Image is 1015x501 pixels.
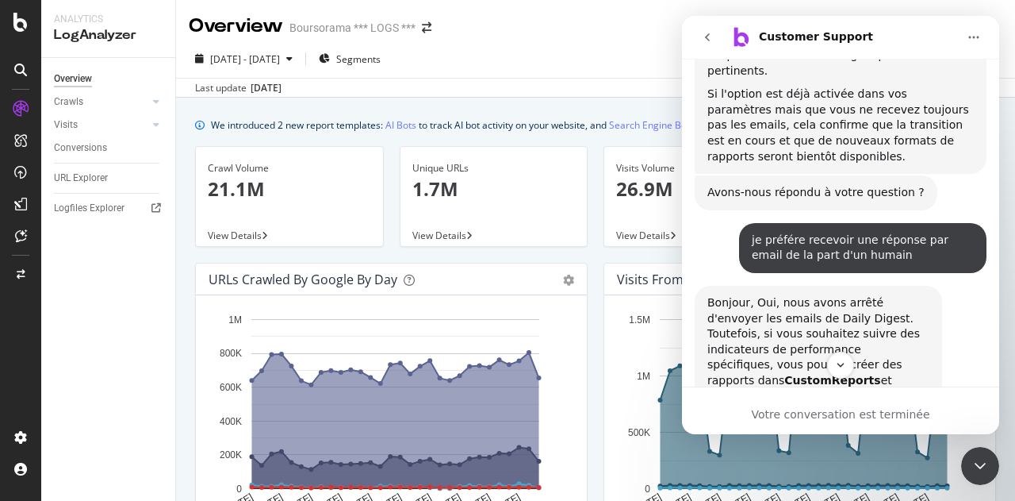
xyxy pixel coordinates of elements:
div: Visits from Google by day [617,272,773,287]
div: Bonjour, Oui, nous avons arrêté d'envoyer les emails de Daily Digest. Toutefois, si vous souhaite... [25,279,247,388]
p: 1.7M [412,175,576,202]
div: Overview [189,13,283,40]
div: Visits Volume [616,161,779,175]
text: 500K [628,427,650,438]
a: Search Engine Behavior: Logs Report [609,117,772,133]
div: Overview [54,71,92,87]
span: View Details [616,229,670,242]
div: Last update [195,81,282,95]
text: 400K [220,416,242,427]
text: 1M [228,314,242,326]
a: Visits [54,117,148,133]
div: LogAnalyzer [54,26,163,44]
a: Conversions [54,140,164,156]
button: [DATE] - [DATE] [189,46,299,71]
span: View Details [208,229,262,242]
div: Crawl Volume [208,161,371,175]
a: Crawls [54,94,148,110]
button: Scroll to bottom [145,336,172,363]
div: Bonjour, Oui, nous avons arrêté d'envoyer les emails de Daily Digest. Toutefois, si vous souhaite... [13,270,260,454]
text: 200K [220,449,242,461]
p: 26.9M [616,175,779,202]
iframe: Intercom live chat [961,447,999,485]
button: Segments [312,46,387,71]
div: URL Explorer [54,170,108,187]
div: Logfiles Explorer [54,200,124,217]
b: CustomReports [102,358,198,371]
div: We introduced 2 new report templates: to track AI bot activity on your website, and to monitor se... [211,117,929,133]
text: 800K [220,349,242,360]
div: Analytics [54,13,163,26]
text: 0 [645,484,650,495]
text: 1M [637,371,650,382]
div: info banner [195,117,996,133]
a: Overview [54,71,164,87]
a: Logfiles Explorer [54,200,164,217]
span: [DATE] - [DATE] [210,52,280,66]
text: 1.5M [629,314,650,326]
div: Unique URLs [412,161,576,175]
div: gear [563,275,574,286]
div: Conversions [54,140,107,156]
a: URL Explorer [54,170,164,187]
iframe: Intercom live chat [682,16,999,434]
div: Crawls [54,94,83,110]
span: Segments [336,52,381,66]
div: Jenny dit… [13,270,304,467]
div: Visits [54,117,78,133]
a: AI Bots [385,117,416,133]
span: View Details [412,229,466,242]
div: [DATE] [251,81,282,95]
div: arrow-right-arrow-left [422,22,431,33]
div: URLs Crawled by Google by day [209,272,397,287]
text: 0 [236,484,242,495]
p: 21.1M [208,175,371,202]
text: 600K [220,382,242,393]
